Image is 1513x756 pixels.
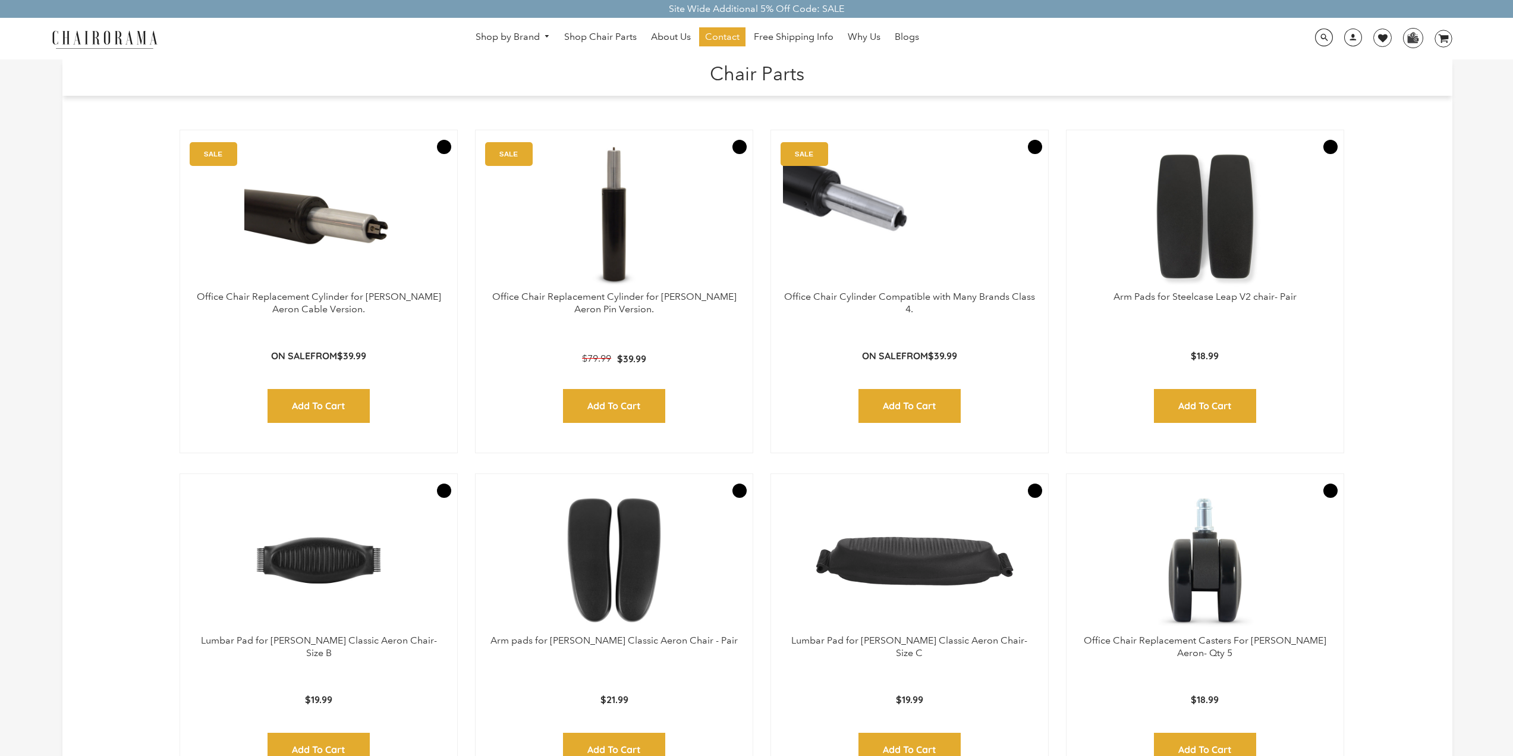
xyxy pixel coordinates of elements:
[337,350,366,362] span: $39.99
[783,142,1006,291] img: Office Chair Cylinder Compatible with Many Brands Class 4. - chairorama
[1191,694,1219,705] span: $18.99
[45,29,164,49] img: chairorama
[1404,29,1422,46] img: WhatsApp_Image_2024-07-12_at_16.23.01.webp
[1323,484,1338,498] button: Add to Wishlist
[1078,486,1332,635] a: Office Chair Replacement Casters For Herman Miller Aeron- Qty 5 - chairorama Office Chair Replace...
[563,389,665,423] input: Add to Cart
[487,486,741,635] img: Arm pads for Herman Miller Classic Aeron Chair - Pair - chairorama
[492,291,737,315] a: Office Chair Replacement Cylinder for [PERSON_NAME] Aeron Pin Version.
[490,635,738,646] a: Arm pads for [PERSON_NAME] Classic Aeron Chair - Pair
[487,486,741,635] a: Arm pads for Herman Miller Classic Aeron Chair - Pair - chairorama Arm pads for Herman Miller Cla...
[705,31,740,43] span: Contact
[617,353,646,365] span: $39.99
[1154,389,1256,423] input: Add to Cart
[437,140,451,154] button: Add to Wishlist
[1084,635,1326,658] a: Office Chair Replacement Casters For [PERSON_NAME] Aeron- Qty 5
[645,27,697,46] a: About Us
[784,291,1035,315] a: Office Chair Cylinder Compatible with Many Brands Class 4.
[487,142,741,291] img: Office Chair Replacement Cylinder for Herman Miller Aeron Pin Version. - chairorama
[748,27,839,46] a: Free Shipping Info
[895,31,919,43] span: Blogs
[732,484,747,498] button: Add to Wishlist
[268,389,370,423] input: Add to Cart
[305,694,332,705] span: $19.99
[858,389,961,423] input: Add to Cart
[848,31,880,43] span: Why Us
[600,694,628,705] span: $21.99
[74,59,1440,85] h1: Chair Parts
[215,27,1180,49] nav: DesktopNavigation
[470,28,556,46] a: Shop by Brand
[271,350,366,362] p: from
[271,350,310,362] strong: On Sale
[862,350,957,362] p: from
[197,291,441,315] a: Office Chair Replacement Cylinder for [PERSON_NAME] Aeron Cable Version.
[192,142,445,291] a: Office Chair Replacement Cylinder for Herman Miller Aeron Cable Version. - chairorama Office Chai...
[1078,486,1332,635] img: Office Chair Replacement Casters For Herman Miller Aeron- Qty 5 - chairorama
[795,150,813,158] text: SALE
[732,140,747,154] button: Add to Wishlist
[192,486,445,635] a: Lumbar Pad for Herman Miller Classic Aeron Chair- Size B - chairorama Lumbar Pad for Herman Mille...
[842,27,886,46] a: Why Us
[558,27,643,46] a: Shop Chair Parts
[928,350,957,362] span: $39.99
[192,142,445,291] img: Office Chair Replacement Cylinder for Herman Miller Aeron Cable Version. - chairorama
[564,31,637,43] span: Shop Chair Parts
[204,150,222,158] text: SALE
[1028,140,1042,154] button: Add to Wishlist
[783,486,1036,635] img: Lumbar Pad for Herman Miller Classic Aeron Chair- Size C - chairorama
[192,486,445,635] img: Lumbar Pad for Herman Miller Classic Aeron Chair- Size B - chairorama
[1191,350,1219,362] span: $18.99
[1028,484,1042,498] button: Add to Wishlist
[582,353,611,364] span: $79.99
[783,142,1036,291] a: Office Chair Cylinder Compatible with Many Brands Class 4. - chairorama Office Chair Cylinder Com...
[499,150,518,158] text: SALE
[651,31,691,43] span: About Us
[1323,140,1338,154] button: Add to Wishlist
[783,486,1036,635] a: Lumbar Pad for Herman Miller Classic Aeron Chair- Size C - chairorama Lumbar Pad for Herman Mille...
[1078,142,1332,291] a: Arm Pads for Steelcase Leap V2 chair- Pair - chairorama Arm Pads for Steelcase Leap V2 chair- Pai...
[754,31,833,43] span: Free Shipping Info
[1078,142,1332,291] img: Arm Pads for Steelcase Leap V2 chair- Pair - chairorama
[889,27,925,46] a: Blogs
[487,142,741,291] a: Office Chair Replacement Cylinder for Herman Miller Aeron Pin Version. - chairorama Office Chair ...
[1113,291,1297,302] a: Arm Pads for Steelcase Leap V2 chair- Pair
[896,694,923,705] span: $19.99
[437,484,451,498] button: Add to Wishlist
[862,350,901,362] strong: On Sale
[699,27,746,46] a: Contact
[791,635,1027,658] a: Lumbar Pad for [PERSON_NAME] Classic Aeron Chair- Size C
[201,635,437,658] a: Lumbar Pad for [PERSON_NAME] Classic Aeron Chair- Size B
